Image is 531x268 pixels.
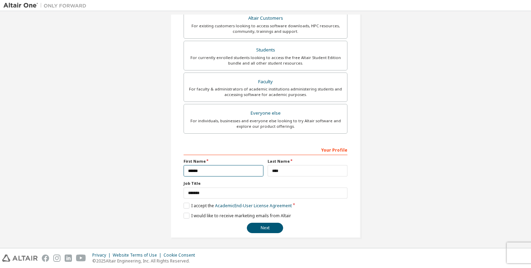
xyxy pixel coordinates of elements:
img: facebook.svg [42,255,49,262]
a: Academic End-User License Agreement [215,203,292,209]
p: © 2025 Altair Engineering, Inc. All Rights Reserved. [92,258,199,264]
div: Faculty [188,77,343,87]
img: altair_logo.svg [2,255,38,262]
div: Your Profile [184,144,347,155]
div: Altair Customers [188,13,343,23]
img: linkedin.svg [65,255,72,262]
button: Next [247,223,283,233]
img: Altair One [3,2,90,9]
div: Website Terms of Use [113,252,164,258]
label: I would like to receive marketing emails from Altair [184,213,291,219]
div: For currently enrolled students looking to access the free Altair Student Edition bundle and all ... [188,55,343,66]
div: For individuals, businesses and everyone else looking to try Altair software and explore our prod... [188,118,343,129]
label: I accept the [184,203,292,209]
label: Job Title [184,181,347,186]
div: For existing customers looking to access software downloads, HPC resources, community, trainings ... [188,23,343,34]
label: First Name [184,159,263,164]
div: Cookie Consent [164,252,199,258]
div: For faculty & administrators of academic institutions administering students and accessing softwa... [188,86,343,97]
img: youtube.svg [76,255,86,262]
img: instagram.svg [53,255,60,262]
div: Students [188,45,343,55]
div: Privacy [92,252,113,258]
label: Last Name [268,159,347,164]
div: Everyone else [188,108,343,118]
